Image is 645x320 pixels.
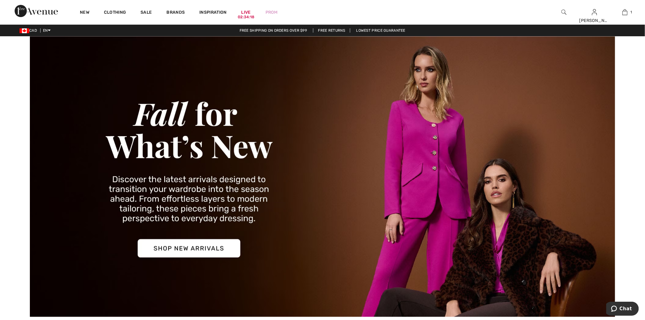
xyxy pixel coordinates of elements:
[15,5,58,17] img: 1ère Avenue
[141,10,152,16] a: Sale
[20,28,39,33] span: CAD
[592,9,597,15] a: Sign In
[199,10,226,16] span: Inspiration
[351,28,411,33] a: Lowest Price Guarantee
[631,9,632,15] span: 1
[622,9,628,16] img: My Bag
[235,28,312,33] a: Free shipping on orders over $99
[610,9,640,16] a: 1
[265,9,278,16] a: Prom
[167,10,185,16] a: Brands
[592,9,597,16] img: My Info
[579,17,609,24] div: [PERSON_NAME]
[80,10,89,16] a: New
[20,28,29,33] img: Canadian Dollar
[561,9,567,16] img: search the website
[606,302,639,317] iframe: Opens a widget where you can chat to one of our agents
[43,28,51,33] span: EN
[238,14,254,20] div: 02:34:18
[30,36,615,317] img: Joseph Ribkoff New Arrivals
[241,9,251,16] a: Live02:34:18
[313,28,351,33] a: Free Returns
[104,10,126,16] a: Clothing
